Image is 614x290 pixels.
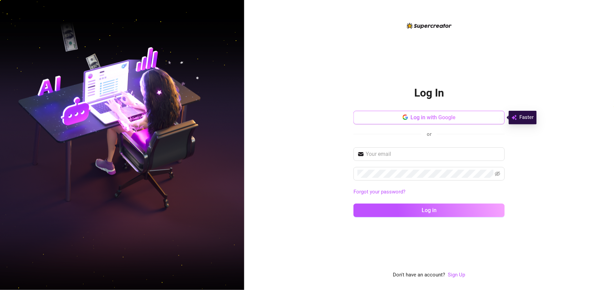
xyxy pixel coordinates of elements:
span: or [427,131,431,137]
img: logo-BBDzfeDw.svg [407,23,452,29]
a: Sign Up [448,271,465,279]
h2: Log In [414,86,444,100]
span: Faster [520,113,534,122]
span: Don't have an account? [393,271,445,279]
a: Sign Up [448,272,465,278]
button: Log in with Google [353,111,505,124]
img: svg%3e [512,113,517,122]
span: Log in with Google [411,114,456,121]
span: Log in [422,207,437,213]
a: Forgot your password? [353,189,405,195]
span: eye-invisible [495,171,500,177]
button: Log in [353,204,505,217]
a: Forgot your password? [353,188,505,196]
input: Your email [366,150,501,158]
